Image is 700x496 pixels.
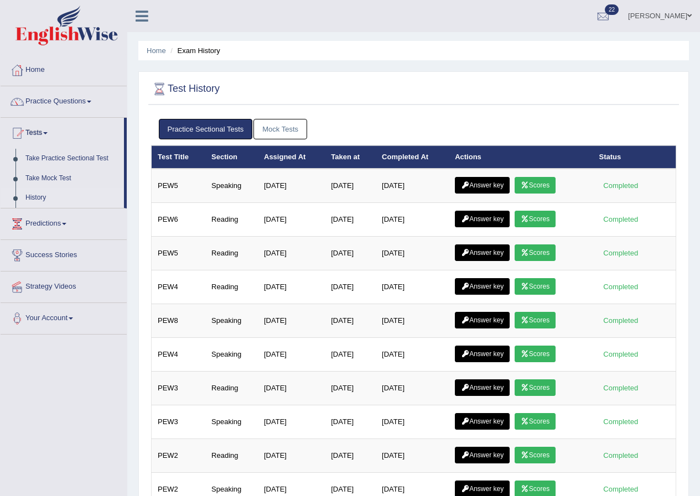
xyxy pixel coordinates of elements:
td: [DATE] [376,169,449,203]
td: Reading [205,439,258,473]
th: Completed At [376,145,449,169]
td: [DATE] [258,372,325,405]
a: Scores [515,177,556,194]
th: Assigned At [258,145,325,169]
td: [DATE] [258,169,325,203]
a: Answer key [455,379,510,396]
div: Completed [599,247,642,259]
a: Take Mock Test [20,169,124,189]
div: Completed [599,281,642,293]
th: Status [593,145,676,169]
td: [DATE] [258,338,325,372]
li: Exam History [168,45,220,56]
a: Mock Tests [253,119,307,139]
td: [DATE] [376,439,449,473]
td: Reading [205,270,258,304]
td: [DATE] [376,338,449,372]
a: Scores [515,312,556,328]
div: Completed [599,213,642,225]
td: [DATE] [325,270,376,304]
td: [DATE] [325,304,376,338]
div: Completed [599,450,642,461]
a: Practice Sectional Tests [159,119,253,139]
td: Speaking [205,405,258,439]
a: Scores [515,211,556,227]
a: Home [1,55,127,82]
td: [DATE] [258,237,325,270]
td: [DATE] [325,372,376,405]
td: PEW3 [152,405,206,439]
a: Answer key [455,211,510,227]
td: PEW4 [152,338,206,372]
td: [DATE] [258,439,325,473]
a: Scores [515,447,556,463]
td: [DATE] [325,439,376,473]
th: Taken at [325,145,376,169]
a: Practice Questions [1,86,127,114]
a: Answer key [455,312,510,328]
th: Actions [449,145,593,169]
td: [DATE] [376,270,449,304]
td: Speaking [205,169,258,203]
td: Speaking [205,304,258,338]
td: [DATE] [325,338,376,372]
a: History [20,188,124,208]
a: Scores [515,346,556,362]
a: Scores [515,413,556,430]
a: Answer key [455,413,510,430]
td: [DATE] [376,237,449,270]
td: Speaking [205,338,258,372]
a: Scores [515,244,556,261]
th: Section [205,145,258,169]
div: Completed [599,483,642,495]
td: PEW5 [152,237,206,270]
td: Reading [205,372,258,405]
td: [DATE] [325,405,376,439]
td: PEW3 [152,372,206,405]
td: Reading [205,203,258,237]
div: Completed [599,180,642,191]
a: Strategy Videos [1,272,127,299]
a: Tests [1,118,124,145]
td: [DATE] [376,304,449,338]
a: Answer key [455,278,510,295]
td: [DATE] [376,203,449,237]
td: [DATE] [325,169,376,203]
div: Completed [599,315,642,326]
td: [DATE] [325,203,376,237]
a: Take Practice Sectional Test [20,149,124,169]
td: PEW5 [152,169,206,203]
a: Answer key [455,177,510,194]
td: [DATE] [258,203,325,237]
td: PEW6 [152,203,206,237]
td: [DATE] [376,372,449,405]
a: Home [147,46,166,55]
div: Completed [599,348,642,360]
a: Your Account [1,303,127,331]
td: [DATE] [258,270,325,304]
td: Reading [205,237,258,270]
th: Test Title [152,145,206,169]
a: Answer key [455,244,510,261]
td: [DATE] [376,405,449,439]
a: Scores [515,278,556,295]
td: PEW2 [152,439,206,473]
div: Completed [599,382,642,394]
td: [DATE] [258,304,325,338]
h2: Test History [151,81,220,97]
td: [DATE] [258,405,325,439]
div: Completed [599,416,642,427]
span: 22 [605,4,619,15]
a: Predictions [1,208,127,236]
a: Answer key [455,447,510,463]
td: PEW4 [152,270,206,304]
a: Answer key [455,346,510,362]
td: PEW8 [152,304,206,338]
a: Scores [515,379,556,396]
a: Success Stories [1,240,127,268]
td: [DATE] [325,237,376,270]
